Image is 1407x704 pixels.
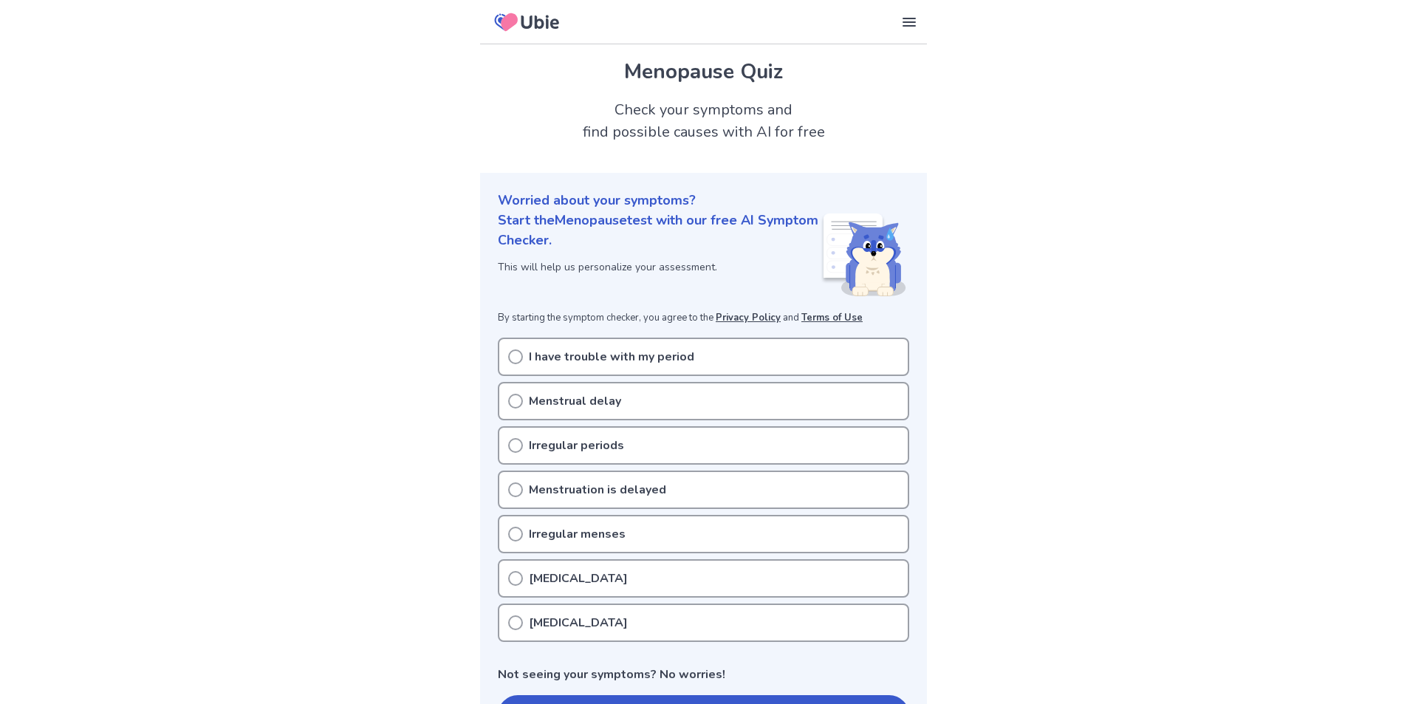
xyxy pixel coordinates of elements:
[529,481,666,499] p: Menstruation is delayed
[801,311,863,324] a: Terms of Use
[498,259,821,275] p: This will help us personalize your assessment.
[529,392,621,410] p: Menstrual delay
[529,525,626,543] p: Irregular menses
[529,570,628,587] p: [MEDICAL_DATA]
[498,191,909,211] p: Worried about your symptoms?
[529,614,628,632] p: [MEDICAL_DATA]
[529,437,624,454] p: Irregular periods
[498,666,909,683] p: Not seeing your symptoms? No worries!
[498,211,821,250] p: Start the Menopause test with our free AI Symptom Checker.
[716,311,781,324] a: Privacy Policy
[498,56,909,87] h1: Menopause Quiz
[821,213,906,296] img: Shiba
[480,99,927,143] h2: Check your symptoms and find possible causes with AI for free
[529,348,694,366] p: I have trouble with my period
[498,311,909,326] p: By starting the symptom checker, you agree to the and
